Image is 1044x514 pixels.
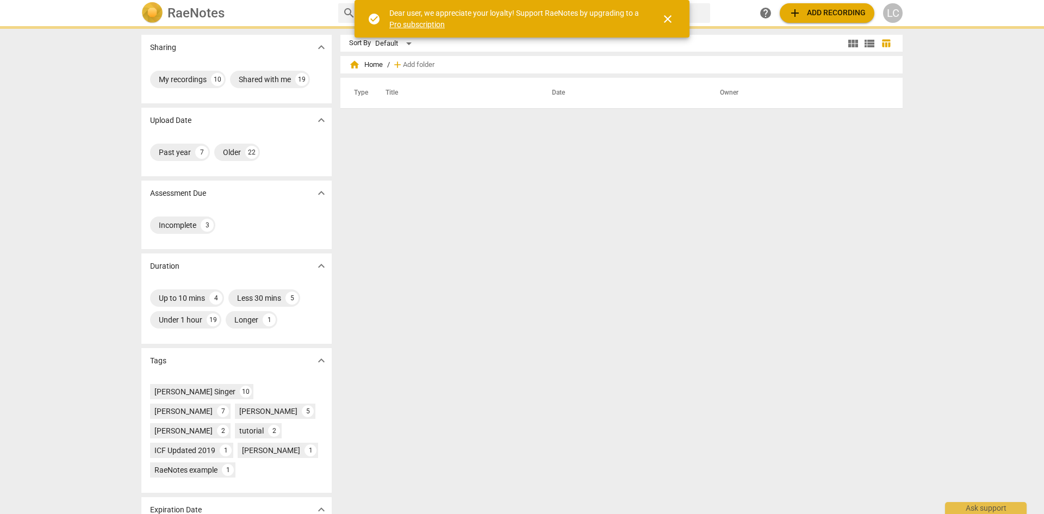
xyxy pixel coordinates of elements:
[222,464,234,476] div: 1
[242,445,300,456] div: [PERSON_NAME]
[389,8,642,30] div: Dear user, we appreciate your loyalty! Support RaeNotes by upgrading to a
[343,7,356,20] span: search
[150,115,191,126] p: Upload Date
[349,39,371,47] div: Sort By
[141,2,330,24] a: LogoRaeNotes
[389,20,445,29] a: Pro subscription
[167,5,225,21] h2: RaeNotes
[313,39,330,55] button: Show more
[154,465,217,475] div: RaeNotes example
[268,425,280,437] div: 2
[304,444,316,456] div: 1
[237,293,281,304] div: Less 30 mins
[387,61,390,69] span: /
[945,502,1027,514] div: Ask support
[403,61,434,69] span: Add folder
[313,352,330,369] button: Show more
[211,73,224,86] div: 10
[295,73,308,86] div: 19
[209,292,222,305] div: 4
[349,59,383,70] span: Home
[780,3,874,23] button: Upload
[313,112,330,128] button: Show more
[239,74,291,85] div: Shared with me
[315,259,328,273] span: expand_more
[150,188,206,199] p: Assessment Due
[313,185,330,201] button: Show more
[368,13,381,26] span: check_circle
[788,7,801,20] span: add
[245,146,258,159] div: 22
[302,405,314,417] div: 5
[756,3,775,23] a: Help
[263,313,276,326] div: 1
[207,313,220,326] div: 19
[201,219,214,232] div: 3
[159,220,196,231] div: Incomplete
[655,6,681,32] button: Close
[141,2,163,24] img: Logo
[159,147,191,158] div: Past year
[223,147,241,158] div: Older
[195,146,208,159] div: 7
[159,74,207,85] div: My recordings
[847,37,860,50] span: view_module
[234,314,258,325] div: Longer
[788,7,866,20] span: Add recording
[349,59,360,70] span: home
[239,425,264,436] div: tutorial
[315,187,328,200] span: expand_more
[392,59,403,70] span: add
[345,78,372,108] th: Type
[315,114,328,127] span: expand_more
[154,406,213,417] div: [PERSON_NAME]
[878,35,894,52] button: Table view
[372,78,539,108] th: Title
[707,78,891,108] th: Owner
[285,292,299,305] div: 5
[150,42,176,53] p: Sharing
[154,386,235,397] div: [PERSON_NAME] Singer
[315,354,328,367] span: expand_more
[159,293,205,304] div: Up to 10 mins
[239,406,297,417] div: [PERSON_NAME]
[154,425,213,436] div: [PERSON_NAME]
[150,261,179,272] p: Duration
[661,13,674,26] span: close
[375,35,415,52] div: Default
[217,425,229,437] div: 2
[217,405,229,417] div: 7
[759,7,772,20] span: help
[861,35,878,52] button: List view
[845,35,861,52] button: Tile view
[150,355,166,367] p: Tags
[883,3,903,23] button: LC
[154,445,215,456] div: ICF Updated 2019
[863,37,876,50] span: view_list
[240,386,252,398] div: 10
[159,314,202,325] div: Under 1 hour
[220,444,232,456] div: 1
[315,41,328,54] span: expand_more
[313,258,330,274] button: Show more
[881,38,891,48] span: table_chart
[539,78,707,108] th: Date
